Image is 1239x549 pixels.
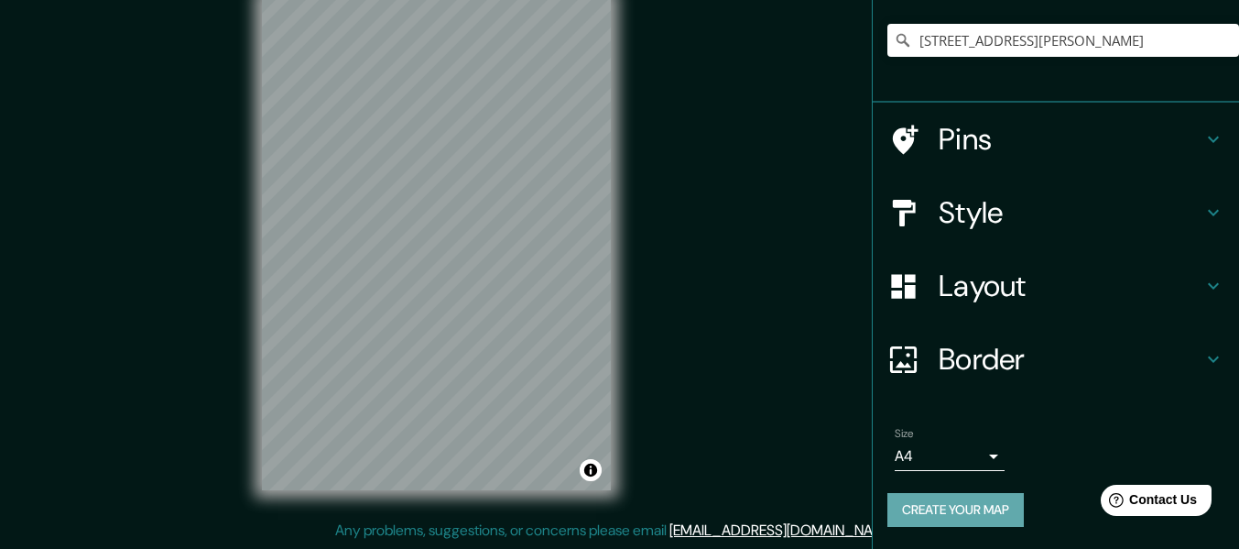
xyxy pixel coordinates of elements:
h4: Layout [939,268,1202,304]
label: Size [895,426,914,442]
p: Any problems, suggestions, or concerns please email . [335,520,898,542]
button: Create your map [887,493,1024,527]
div: Layout [873,249,1239,323]
iframe: Help widget launcher [1076,478,1219,529]
div: Pins [873,103,1239,176]
button: Toggle attribution [580,459,602,481]
div: Style [873,176,1239,249]
h4: Border [939,341,1202,378]
input: Pick your city or area [887,24,1239,57]
h4: Pins [939,121,1202,158]
h4: Style [939,194,1202,231]
a: [EMAIL_ADDRESS][DOMAIN_NAME] [669,521,896,540]
div: A4 [895,442,1005,471]
div: Border [873,323,1239,396]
